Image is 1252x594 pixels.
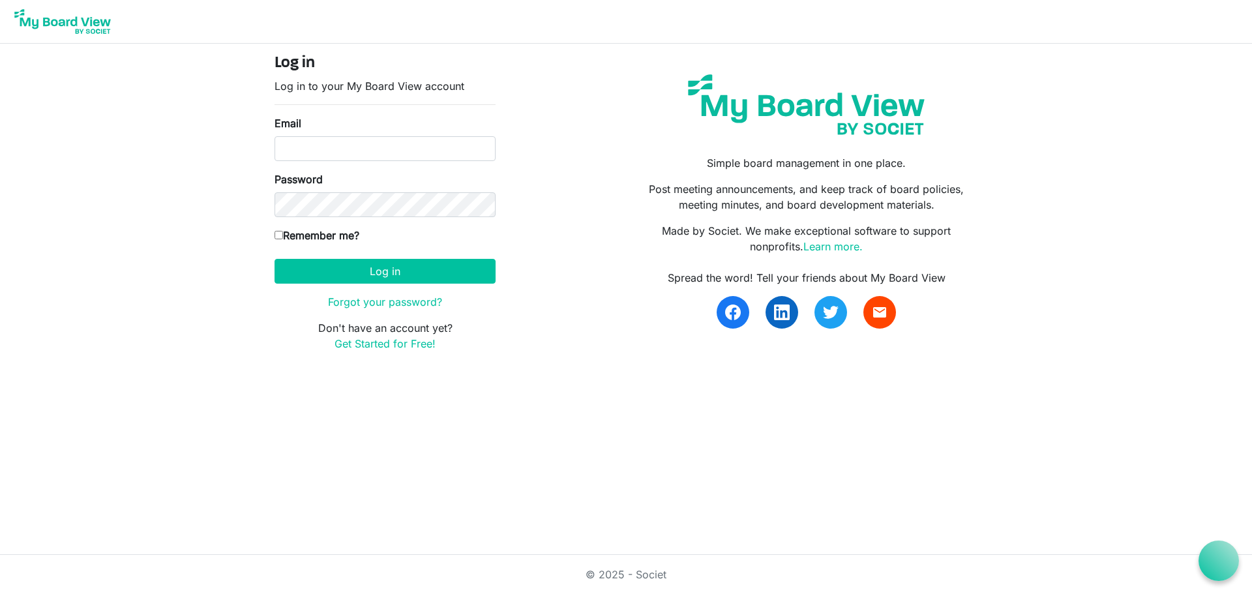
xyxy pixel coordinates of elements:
input: Remember me? [275,231,283,239]
img: facebook.svg [725,304,741,320]
a: Learn more. [803,240,863,253]
img: my-board-view-societ.svg [678,65,934,145]
img: My Board View Logo [10,5,115,38]
label: Password [275,171,323,187]
a: Get Started for Free! [335,337,436,350]
h4: Log in [275,54,496,73]
img: linkedin.svg [774,304,790,320]
p: Log in to your My Board View account [275,78,496,94]
a: Forgot your password? [328,295,442,308]
p: Made by Societ. We make exceptional software to support nonprofits. [636,223,977,254]
button: Log in [275,259,496,284]
label: Email [275,115,301,131]
label: Remember me? [275,228,359,243]
a: email [863,296,896,329]
div: Spread the word! Tell your friends about My Board View [636,270,977,286]
span: email [872,304,887,320]
p: Don't have an account yet? [275,320,496,351]
a: © 2025 - Societ [586,568,666,581]
img: twitter.svg [823,304,839,320]
p: Post meeting announcements, and keep track of board policies, meeting minutes, and board developm... [636,181,977,213]
p: Simple board management in one place. [636,155,977,171]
